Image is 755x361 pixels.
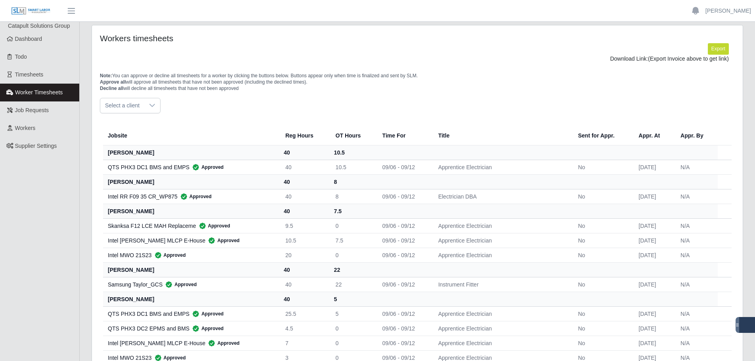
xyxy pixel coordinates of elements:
[205,237,239,244] span: Approved
[15,36,42,42] span: Dashboard
[572,233,632,248] td: No
[15,71,44,78] span: Timesheets
[329,336,376,350] td: 0
[15,53,27,60] span: Todo
[632,277,674,292] td: [DATE]
[279,145,329,160] th: 40
[279,160,329,174] td: 40
[279,248,329,262] td: 20
[572,306,632,321] td: No
[8,23,70,29] span: Catapult Solutions Group
[572,321,632,336] td: No
[15,143,57,149] span: Supplier Settings
[432,336,572,350] td: Apprentice Electrician
[572,336,632,350] td: No
[648,55,729,62] span: (Export Invoice above to get link)
[279,126,329,145] th: Reg Hours
[674,248,718,262] td: N/A
[279,336,329,350] td: 7
[632,218,674,233] td: [DATE]
[279,233,329,248] td: 10.5
[196,222,230,230] span: Approved
[632,126,674,145] th: Appr. At
[432,160,572,174] td: Apprentice Electrician
[632,189,674,204] td: [DATE]
[329,292,376,306] th: 5
[376,336,432,350] td: 09/06 - 09/12
[632,160,674,174] td: [DATE]
[329,262,376,277] th: 22
[103,204,279,218] th: [PERSON_NAME]
[189,325,224,332] span: Approved
[674,321,718,336] td: N/A
[632,248,674,262] td: [DATE]
[376,189,432,204] td: 09/06 - 09/12
[572,160,632,174] td: No
[100,86,123,91] span: Decline all
[632,321,674,336] td: [DATE]
[100,33,357,43] h4: Workers timesheets
[108,310,273,318] div: QTS PHX3 DC1 BMS and EMPS
[572,189,632,204] td: No
[329,174,376,189] th: 8
[279,204,329,218] th: 40
[329,248,376,262] td: 0
[103,262,279,277] th: [PERSON_NAME]
[279,262,329,277] th: 40
[103,174,279,189] th: [PERSON_NAME]
[572,126,632,145] th: Sent for Appr.
[329,218,376,233] td: 0
[674,218,718,233] td: N/A
[279,189,329,204] td: 40
[329,145,376,160] th: 10.5
[103,292,279,306] th: [PERSON_NAME]
[108,325,273,332] div: QTS PHX3 DC2 EPMS and BMS
[100,79,126,85] span: Approve all
[279,174,329,189] th: 40
[100,73,112,78] span: Note:
[178,193,212,201] span: Approved
[329,321,376,336] td: 0
[279,218,329,233] td: 9.5
[108,163,273,171] div: QTS PHX3 DC1 BMS and EMPS
[100,73,735,92] p: You can approve or decline all timesheets for a worker by clicking the buttons below. Buttons app...
[329,189,376,204] td: 8
[103,126,279,145] th: Jobsite
[674,336,718,350] td: N/A
[108,251,273,259] div: Intel MWO 21S23
[674,126,718,145] th: Appr. By
[432,218,572,233] td: Apprentice Electrician
[329,277,376,292] td: 22
[708,43,729,54] button: Export
[674,160,718,174] td: N/A
[572,277,632,292] td: No
[103,145,279,160] th: [PERSON_NAME]
[705,7,751,15] a: [PERSON_NAME]
[432,321,572,336] td: Apprentice Electrician
[152,251,186,259] span: Approved
[432,233,572,248] td: Apprentice Electrician
[189,310,224,318] span: Approved
[432,189,572,204] td: Electrician DBA
[376,160,432,174] td: 09/06 - 09/12
[674,233,718,248] td: N/A
[279,277,329,292] td: 40
[632,306,674,321] td: [DATE]
[329,306,376,321] td: 5
[279,306,329,321] td: 25.5
[674,189,718,204] td: N/A
[376,126,432,145] th: Time For
[279,321,329,336] td: 4.5
[376,233,432,248] td: 09/06 - 09/12
[376,277,432,292] td: 09/06 - 09/12
[108,339,273,347] div: Intel [PERSON_NAME] MLCP E-House
[108,237,273,244] div: Intel [PERSON_NAME] MLCP E-House
[674,306,718,321] td: N/A
[432,306,572,321] td: Apprentice Electrician
[432,248,572,262] td: Apprentice Electrician
[11,7,51,15] img: SLM Logo
[189,163,224,171] span: Approved
[100,98,144,113] span: Select a client
[15,89,63,96] span: Worker Timesheets
[432,126,572,145] th: Title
